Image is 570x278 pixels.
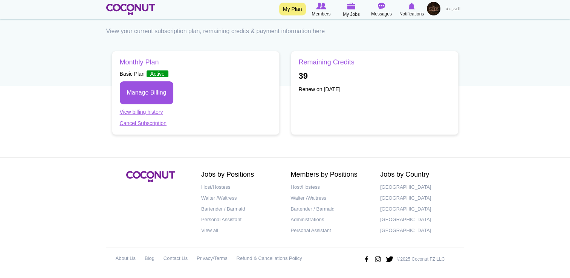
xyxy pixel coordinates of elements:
img: Home [106,4,156,15]
span: Members [312,10,330,18]
h2: Members by Positions [291,171,369,179]
img: Facebook [362,253,370,265]
a: Browse Members Members [306,2,336,18]
img: Coconut [126,171,175,182]
a: Personal Assistant [291,225,369,236]
h2: Jobs by Country [380,171,458,179]
h3: Monthly Plan [120,59,272,66]
h2: Jobs by Positions [201,171,280,179]
a: Cancel Subscription [120,120,167,126]
a: Bartender / Barmaid [201,204,280,215]
a: Notifications Notifications [397,2,427,18]
span: Notifications [399,10,424,18]
img: Instagram [374,253,382,265]
a: العربية [442,2,464,17]
a: [GEOGRAPHIC_DATA] [380,182,458,193]
a: Manage Billing [120,81,174,104]
a: Bartender / Barmaid [291,204,369,215]
a: Messages Messages [367,2,397,18]
a: Administrations [291,214,369,225]
span: My Jobs [343,11,360,18]
a: My Plan [279,3,306,15]
a: About Us [116,253,136,264]
p: Renew on [DATE] [299,86,451,93]
h3: Remaining Credits [299,59,451,66]
p: Basic Plan [120,70,272,78]
a: [GEOGRAPHIC_DATA] [380,225,458,236]
a: Personal Assistant [201,214,280,225]
img: Messages [378,3,385,9]
a: Waiter /Waitress [201,193,280,204]
a: Host/Hostess [291,182,369,193]
span: Active [147,70,168,77]
a: Host/Hostess [201,182,280,193]
a: My Jobs My Jobs [336,2,367,18]
a: Waiter /Waitress [291,193,369,204]
img: Browse Members [316,3,326,9]
p: View your current subscription plan, remaining credits & payment information here [106,27,464,36]
p: ©2025 Coconut FZ LLC [397,256,445,263]
a: Contact Us [164,253,188,264]
a: Blog [145,253,154,264]
a: View all [201,225,280,236]
img: My Jobs [347,3,356,9]
a: [GEOGRAPHIC_DATA] [380,204,458,215]
a: [GEOGRAPHIC_DATA] [380,193,458,204]
a: Refund & Cancellations Policy [237,253,302,264]
a: [GEOGRAPHIC_DATA] [380,214,458,225]
img: Twitter [385,253,394,265]
b: 39 [299,71,308,81]
img: Notifications [408,3,415,9]
a: View billing history [120,109,163,115]
a: Privacy/Terms [197,253,228,264]
span: Messages [371,10,392,18]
